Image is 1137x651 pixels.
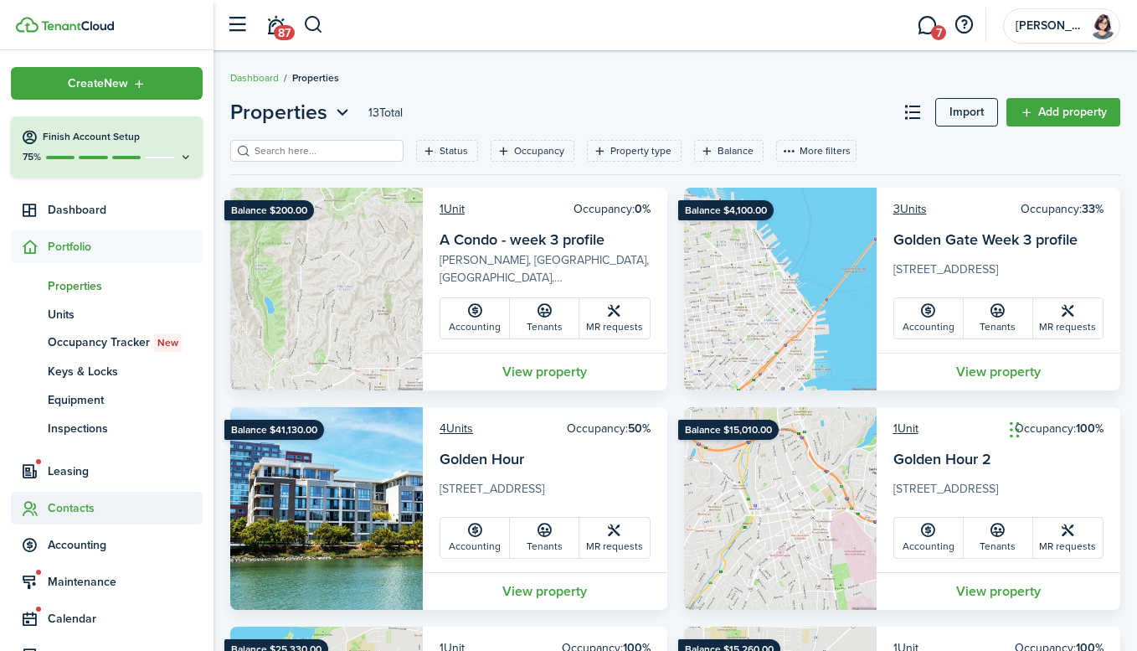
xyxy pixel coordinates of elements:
[440,480,651,507] card-description: [STREET_ADDRESS]
[567,420,651,437] card-header-right: Occupancy:
[678,200,774,220] ribbon: Balance $4,100.00
[48,306,203,323] span: Units
[491,140,574,162] filter-tag: Open filter
[48,391,203,409] span: Equipment
[579,298,649,338] a: MR requests
[221,9,253,41] button: Open sidebar
[224,200,314,220] ribbon: Balance $200.00
[274,25,295,40] span: 87
[48,610,203,628] span: Calendar
[574,200,651,218] card-header-right: Occupancy:
[1006,98,1120,127] a: Add property
[893,420,918,437] a: 1Unit
[48,573,203,591] span: Maintenance
[894,298,964,338] a: Accounting
[157,335,178,350] span: New
[510,298,579,338] a: Tenants
[41,21,114,31] img: TenantCloud
[1005,388,1088,468] iframe: Chat Widget
[11,116,203,177] button: Finish Account Setup75%
[440,518,510,558] a: Accounting
[230,407,423,610] img: Property avatar
[440,448,524,470] a: Golden Hour
[628,420,651,437] b: 50%
[893,229,1078,251] a: Golden Gate Week 3 profile
[587,140,682,162] filter-tag: Open filter
[224,420,324,440] ribbon: Balance $41,130.00
[48,420,203,437] span: Inspections
[694,140,764,162] filter-tag: Open filter
[877,353,1121,390] a: View property
[678,420,779,440] ribbon: Balance $15,010.00
[21,150,42,164] p: 75%
[368,104,403,121] header-page-total: 13 Total
[935,98,998,127] a: Import
[893,261,1104,287] card-description: [STREET_ADDRESS]
[11,271,203,300] a: Properties
[48,499,203,517] span: Contacts
[510,518,579,558] a: Tenants
[260,4,291,47] a: Notifications
[1082,200,1104,218] b: 33%
[423,353,667,390] a: View property
[440,143,468,158] filter-tag-label: Status
[303,11,324,39] button: Search
[292,70,339,85] span: Properties
[718,143,754,158] filter-tag-label: Balance
[11,67,203,100] button: Open menu
[579,518,649,558] a: MR requests
[893,480,1104,507] card-description: [STREET_ADDRESS]
[48,333,203,352] span: Occupancy Tracker
[11,414,203,442] a: Inspections
[893,448,991,470] a: Golden Hour 2
[48,536,203,554] span: Accounting
[250,143,398,159] input: Search here...
[964,518,1033,558] a: Tenants
[16,17,39,33] img: TenantCloud
[68,78,128,90] span: Create New
[230,97,353,127] button: Properties
[1033,518,1103,558] a: MR requests
[416,140,478,162] filter-tag: Open filter
[11,385,203,414] a: Equipment
[1076,420,1104,437] b: 100%
[1016,20,1083,32] span: Marrianne
[931,25,946,40] span: 7
[48,201,203,219] span: Dashboard
[11,300,203,328] a: Units
[230,188,423,390] img: Property avatar
[877,572,1121,610] a: View property
[1021,200,1104,218] card-header-right: Occupancy:
[423,572,667,610] a: View property
[964,298,1033,338] a: Tenants
[11,328,203,357] a: Occupancy TrackerNew
[949,11,978,39] button: Open resource center
[893,200,927,218] a: 3Units
[1010,405,1020,455] div: Drag
[48,462,203,480] span: Leasing
[11,357,203,385] a: Keys & Locks
[230,97,327,127] span: Properties
[514,143,564,158] filter-tag-label: Occupancy
[440,420,473,437] a: 4Units
[894,518,964,558] a: Accounting
[48,238,203,256] span: Portfolio
[635,200,651,218] b: 0%
[684,188,877,390] img: Property avatar
[43,130,193,144] h4: Finish Account Setup
[610,143,671,158] filter-tag-label: Property type
[48,363,203,380] span: Keys & Locks
[440,200,465,218] a: 1Unit
[1089,13,1116,39] img: Marrianne
[48,277,203,295] span: Properties
[1033,298,1103,338] a: MR requests
[11,194,203,226] a: Dashboard
[440,251,651,287] card-description: [PERSON_NAME], [GEOGRAPHIC_DATA], [GEOGRAPHIC_DATA], [GEOGRAPHIC_DATA], [GEOGRAPHIC_DATA]
[684,407,877,610] img: Property avatar
[776,140,857,162] button: More filters
[440,229,605,251] a: A Condo - week 3 profile
[230,70,279,85] a: Dashboard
